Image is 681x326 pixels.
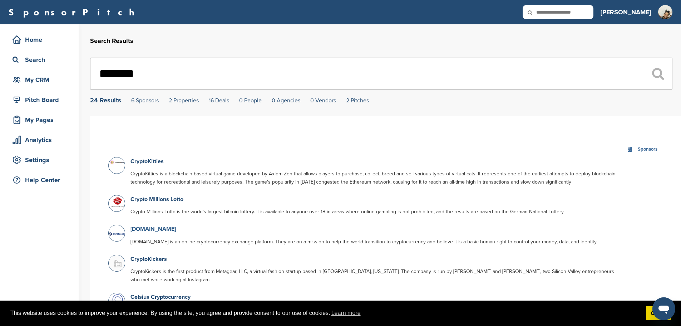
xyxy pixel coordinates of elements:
[130,170,622,186] p: CryptoKitties is a blockchain based virtual game developed by Axiom Zen that allows players to pu...
[11,113,71,126] div: My Pages
[131,97,159,104] a: 6 Sponsors
[11,133,71,146] div: Analytics
[7,132,71,148] a: Analytics
[130,158,164,165] a: CryptoKitties
[109,255,127,273] img: Buildingmissing
[7,52,71,68] a: Search
[130,208,622,216] p: Crypto Millions Lotto is the world's largest bitcoin lottery. It is available to anyone over 18 i...
[601,4,651,20] a: [PERSON_NAME]
[90,97,121,103] div: 24 Results
[9,8,139,17] a: SponsorPitch
[130,196,183,203] a: Crypto Millions Lotto
[209,97,229,104] a: 16 Deals
[11,154,71,166] div: Settings
[239,97,262,104] a: 0 People
[11,53,71,66] div: Search
[130,256,167,263] a: CryptoKickers
[11,73,71,86] div: My CRM
[7,172,71,188] a: Help Center
[310,97,336,104] a: 0 Vendors
[7,112,71,128] a: My Pages
[11,33,71,46] div: Home
[130,267,622,284] p: CryptoKickers is the first product from Metagear, LLC, a virtual fashion startup based in [GEOGRA...
[7,31,71,48] a: Home
[346,97,369,104] a: 2 Pitches
[109,225,127,243] img: Crypto
[11,93,71,106] div: Pitch Board
[7,92,71,108] a: Pitch Board
[272,97,300,104] a: 0 Agencies
[109,157,127,166] img: Screenshot 2018 05 07 at 9.00.23 am
[169,97,199,104] a: 2 Properties
[109,293,127,311] img: Celsius
[11,174,71,186] div: Help Center
[601,7,651,17] h3: [PERSON_NAME]
[7,152,71,168] a: Settings
[130,225,176,233] a: [DOMAIN_NAME]
[90,36,672,46] h2: Search Results
[7,72,71,88] a: My CRM
[636,145,659,154] div: Sponsors
[10,308,640,318] span: This website uses cookies to improve your experience. By using the site, you agree and provide co...
[130,293,191,301] a: Celsius Cryptocurrency
[646,306,671,321] a: dismiss cookie message
[330,308,362,318] a: learn more about cookies
[652,297,675,320] iframe: Button to launch messaging window
[130,238,622,246] p: [DOMAIN_NAME] is an online cryptocurrency exchange platform. They are on a mission to help the wo...
[109,195,127,209] img: Bigger dreams 01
